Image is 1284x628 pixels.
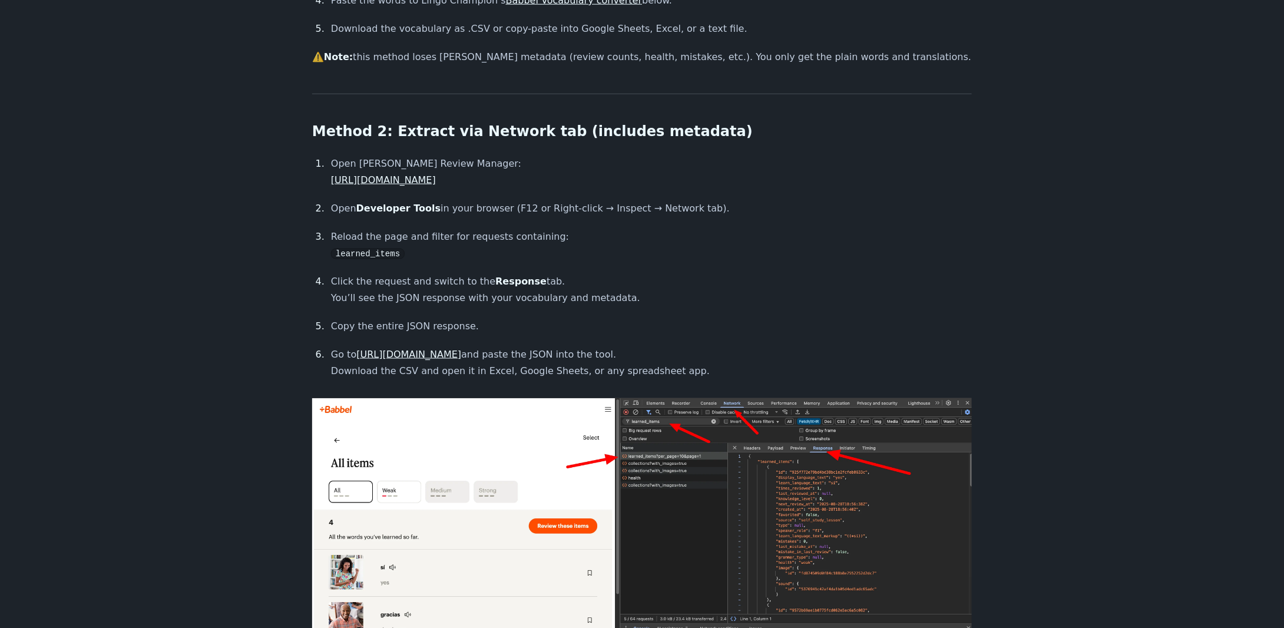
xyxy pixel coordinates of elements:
a: [URL][DOMAIN_NAME] [331,174,436,186]
strong: Note: [324,51,353,62]
code: learned_items [331,249,405,259]
strong: Developer Tools [356,203,441,214]
strong: Response [495,276,547,287]
p: Copy the entire JSON response. [331,318,972,335]
p: Open [PERSON_NAME] Review Manager: [331,156,972,189]
p: Reload the page and filter for requests containing: [331,229,972,262]
a: [URL][DOMAIN_NAME] [356,349,461,360]
p: Click the request and switch to the tab. You’ll see the JSON response with your vocabulary and me... [331,273,972,306]
h2: Method 2: Extract via Network tab (includes metadata) [312,123,972,141]
p: Go to and paste the JSON into the tool. Download the CSV and open it in Excel, Google Sheets, or ... [331,346,972,379]
p: Open in your browser (F12 or Right-click → Inspect → Network tab). [331,200,972,217]
p: Download the vocabulary as .CSV or copy-paste into Google Sheets, Excel, or a text file. [331,21,972,37]
p: ⚠️ this method loses [PERSON_NAME] metadata (review counts, health, mistakes, etc.). You only get... [312,49,972,65]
